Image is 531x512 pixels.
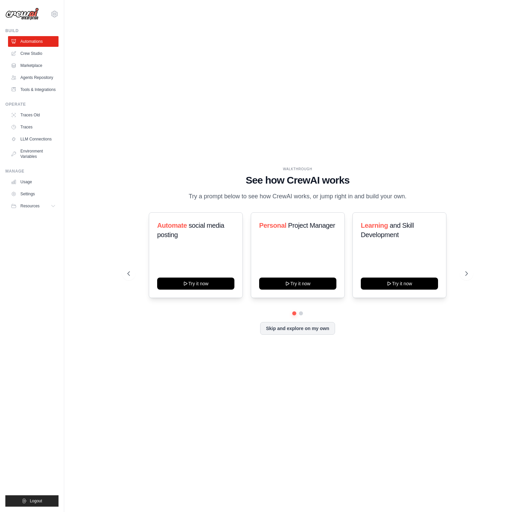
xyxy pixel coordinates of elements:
a: LLM Connections [8,134,59,144]
img: Logo [5,8,39,20]
div: WALKTHROUGH [127,167,468,172]
span: Project Manager [288,222,335,229]
a: Tools & Integrations [8,84,59,95]
a: Traces [8,122,59,132]
div: Operate [5,102,59,107]
a: Usage [8,177,59,187]
button: Skip and explore on my own [260,322,335,335]
button: Try it now [361,278,438,290]
a: Environment Variables [8,146,59,162]
a: Agents Repository [8,72,59,83]
button: Try it now [259,278,336,290]
span: Personal [259,222,286,229]
a: Traces Old [8,110,59,120]
span: social media posting [157,222,224,238]
button: Try it now [157,278,234,290]
div: Build [5,28,59,33]
a: Crew Studio [8,48,59,59]
div: Manage [5,169,59,174]
span: Learning [361,222,388,229]
a: Settings [8,189,59,199]
button: Logout [5,495,59,507]
h1: See how CrewAI works [127,174,468,186]
span: Automate [157,222,187,229]
p: Try a prompt below to see how CrewAI works, or jump right in and build your own. [185,192,410,201]
a: Marketplace [8,60,59,71]
span: Resources [20,203,39,209]
span: Logout [30,498,42,504]
a: Automations [8,36,59,47]
button: Resources [8,201,59,211]
span: and Skill Development [361,222,414,238]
